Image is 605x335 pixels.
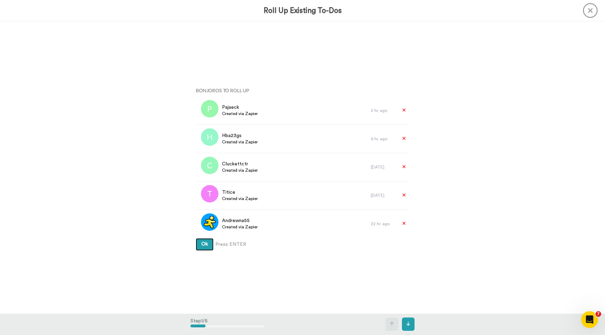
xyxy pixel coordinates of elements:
[371,108,395,113] div: 2 hr. ago
[201,242,208,247] span: Ok
[222,111,258,116] span: Created via Zapier
[201,100,218,117] img: p.png
[222,104,258,111] span: Pajaeck
[222,217,258,224] span: Andrewna55
[201,157,218,174] img: c.png
[371,136,395,142] div: 6 hr. ago
[264,7,342,15] h3: Roll Up Existing To-Dos
[596,311,601,317] span: 7
[222,167,258,173] span: Created via Zapier
[222,189,258,196] span: Titice
[371,193,395,198] div: [DATE]
[222,224,258,230] span: Created via Zapier
[215,241,246,248] span: Press ENTER
[371,164,395,170] div: [DATE]
[222,139,258,145] span: Created via Zapier
[222,196,258,201] span: Created via Zapier
[196,238,214,251] button: Ok
[190,314,265,334] div: Step 1 / 5
[201,128,218,146] img: h.png
[222,161,258,167] span: Cluckettctr
[222,132,258,139] span: Hba23gs
[201,185,218,202] img: t.png
[581,311,598,328] iframe: Intercom live chat
[371,221,395,227] div: 22 hr. ago
[196,88,409,93] h4: Bonjoros To Roll Up
[201,213,218,231] img: 27a00dae-47b5-4983-a7ef-f88dee0a7552.jpg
